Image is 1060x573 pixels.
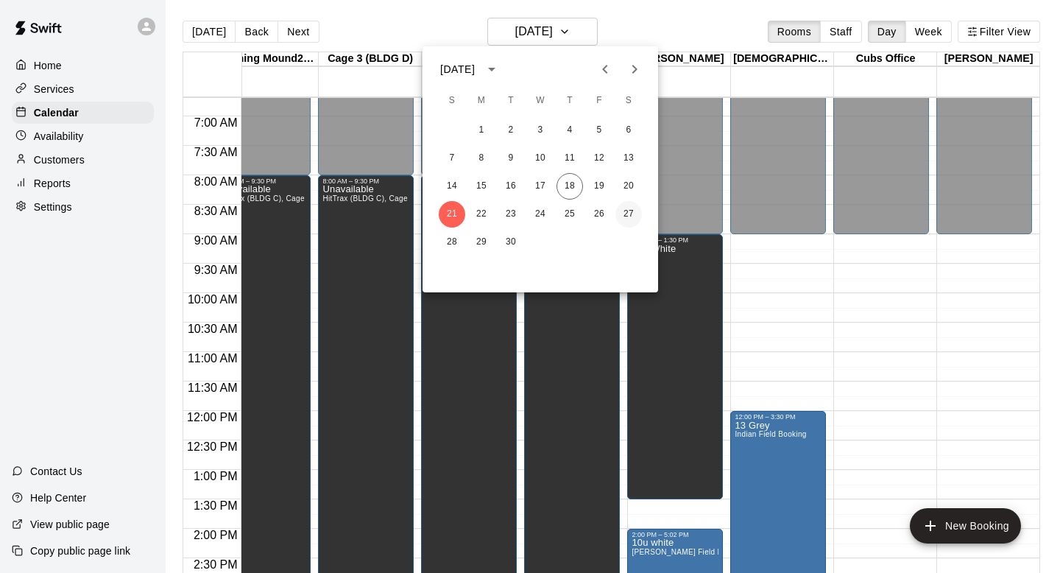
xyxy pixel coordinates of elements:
[468,117,495,144] button: 1
[590,55,620,84] button: Previous month
[527,201,554,228] button: 24
[586,173,612,200] button: 19
[468,86,495,116] span: Monday
[615,173,642,200] button: 20
[620,55,649,84] button: Next month
[468,229,495,256] button: 29
[468,201,495,228] button: 22
[556,145,583,172] button: 11
[498,173,524,200] button: 16
[527,86,554,116] span: Wednesday
[556,201,583,228] button: 25
[615,145,642,172] button: 13
[615,86,642,116] span: Saturday
[527,173,554,200] button: 17
[498,117,524,144] button: 2
[498,229,524,256] button: 30
[479,57,504,82] button: calendar view is open, switch to year view
[498,201,524,228] button: 23
[556,86,583,116] span: Thursday
[586,86,612,116] span: Friday
[586,201,612,228] button: 26
[556,173,583,200] button: 18
[527,145,554,172] button: 10
[439,86,465,116] span: Sunday
[439,173,465,200] button: 14
[468,145,495,172] button: 8
[556,117,583,144] button: 4
[615,117,642,144] button: 6
[440,62,475,77] div: [DATE]
[468,173,495,200] button: 15
[586,145,612,172] button: 12
[586,117,612,144] button: 5
[439,201,465,228] button: 21
[439,229,465,256] button: 28
[498,145,524,172] button: 9
[527,117,554,144] button: 3
[439,145,465,172] button: 7
[498,86,524,116] span: Tuesday
[615,201,642,228] button: 27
